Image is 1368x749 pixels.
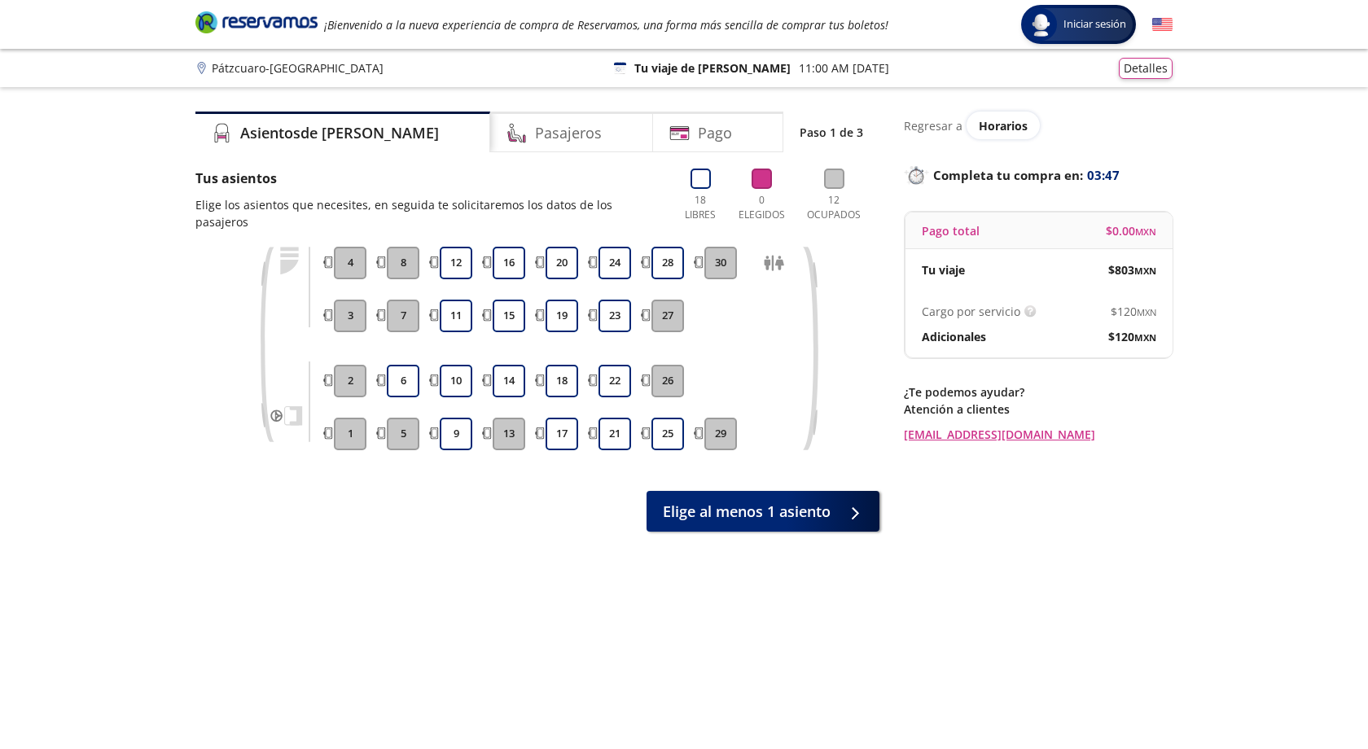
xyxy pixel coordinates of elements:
p: Tu viaje de [PERSON_NAME] [634,59,791,77]
p: Tus asientos [195,169,662,188]
small: MXN [1137,306,1156,318]
button: 15 [493,300,525,332]
button: 29 [704,418,737,450]
button: 28 [651,247,684,279]
button: English [1152,15,1173,35]
a: [EMAIL_ADDRESS][DOMAIN_NAME] [904,426,1173,443]
button: 20 [546,247,578,279]
div: Regresar a ver horarios [904,112,1173,139]
p: Atención a clientes [904,401,1173,418]
button: 2 [334,365,366,397]
button: 14 [493,365,525,397]
button: 23 [598,300,631,332]
button: 8 [387,247,419,279]
button: 17 [546,418,578,450]
small: MXN [1134,265,1156,277]
button: 3 [334,300,366,332]
button: 19 [546,300,578,332]
button: Detalles [1119,58,1173,79]
button: 25 [651,418,684,450]
button: Elige al menos 1 asiento [647,491,879,532]
button: 12 [440,247,472,279]
button: 26 [651,365,684,397]
button: 22 [598,365,631,397]
button: 13 [493,418,525,450]
button: 1 [334,418,366,450]
p: 12 Ocupados [800,193,867,222]
p: Pago total [922,222,980,239]
p: Paso 1 de 3 [800,124,863,141]
button: 18 [546,365,578,397]
button: 7 [387,300,419,332]
button: 24 [598,247,631,279]
p: ¿Te podemos ayudar? [904,383,1173,401]
button: 6 [387,365,419,397]
em: ¡Bienvenido a la nueva experiencia de compra de Reservamos, una forma más sencilla de comprar tus... [324,17,888,33]
h4: Pasajeros [535,122,602,144]
p: 11:00 AM [DATE] [799,59,889,77]
button: 21 [598,418,631,450]
h4: Pago [698,122,732,144]
span: $ 120 [1111,303,1156,320]
span: Horarios [979,118,1028,134]
button: 27 [651,300,684,332]
h4: Asientos de [PERSON_NAME] [240,122,439,144]
i: Brand Logo [195,10,318,34]
span: Iniciar sesión [1057,16,1133,33]
button: 16 [493,247,525,279]
button: 11 [440,300,472,332]
p: 18 Libres [678,193,722,222]
p: Adicionales [922,328,986,345]
p: Cargo por servicio [922,303,1020,320]
a: Brand Logo [195,10,318,39]
button: 9 [440,418,472,450]
span: $ 120 [1108,328,1156,345]
iframe: Messagebird Livechat Widget [1274,655,1352,733]
button: 30 [704,247,737,279]
small: MXN [1135,226,1156,238]
button: 10 [440,365,472,397]
button: 5 [387,418,419,450]
small: MXN [1134,331,1156,344]
p: Pátzcuaro - [GEOGRAPHIC_DATA] [212,59,384,77]
span: $ 0.00 [1106,222,1156,239]
p: Regresar a [904,117,962,134]
span: $ 803 [1108,261,1156,278]
span: 03:47 [1087,166,1120,185]
p: Completa tu compra en : [904,164,1173,186]
span: Elige al menos 1 asiento [663,501,831,523]
p: Tu viaje [922,261,965,278]
p: Elige los asientos que necesites, en seguida te solicitaremos los datos de los pasajeros [195,196,662,230]
p: 0 Elegidos [734,193,788,222]
button: 4 [334,247,366,279]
